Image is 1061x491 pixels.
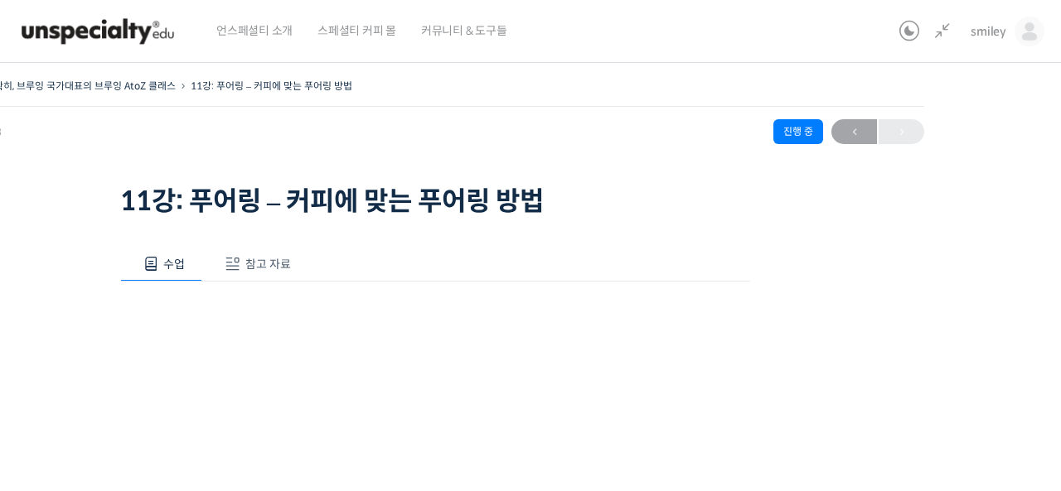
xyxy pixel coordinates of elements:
div: 진행 중 [773,119,823,144]
a: ←이전 [831,119,877,144]
span: 참고 자료 [245,257,291,272]
a: 11강: 푸어링 – 커피에 맞는 푸어링 방법 [191,79,352,92]
span: 수업 [163,257,185,272]
h1: 11강: 푸어링 – 커피에 맞는 푸어링 방법 [120,185,750,217]
span: ← [831,121,877,143]
span: smiley [971,24,1006,39]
